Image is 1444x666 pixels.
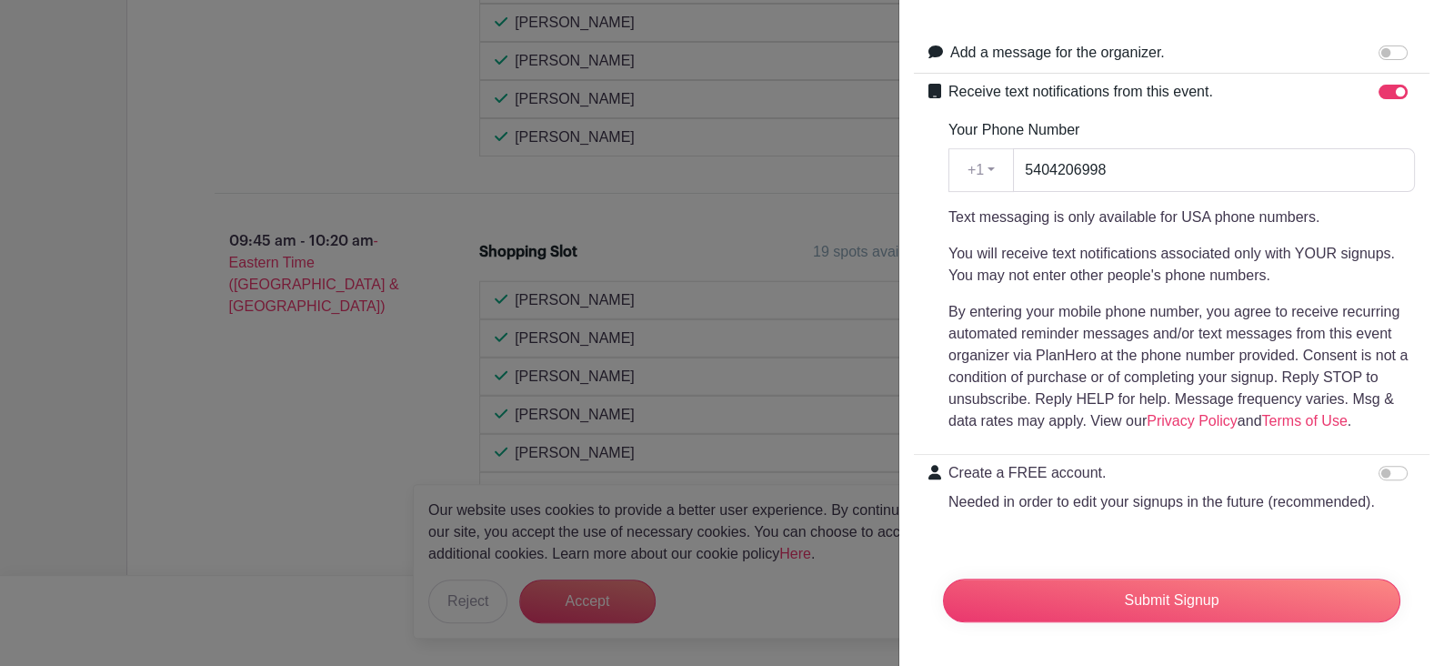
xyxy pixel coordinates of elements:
p: Needed in order to edit your signups in the future (recommended). [948,491,1375,513]
p: Create a FREE account. [948,462,1375,484]
p: By entering your mobile phone number, you agree to receive recurring automated reminder messages ... [948,301,1415,432]
a: Privacy Policy [1147,413,1238,429]
label: Your Phone Number [948,119,1079,141]
input: Submit Signup [943,579,1400,622]
p: Text messaging is only available for USA phone numbers. [948,207,1415,228]
button: +1 [948,148,1014,192]
label: Add a message for the organizer. [950,42,1165,64]
a: Terms of Use [1261,413,1347,429]
label: Receive text notifications from this event. [948,81,1213,103]
p: You will receive text notifications associated only with YOUR signups. You may not enter other pe... [948,243,1415,287]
